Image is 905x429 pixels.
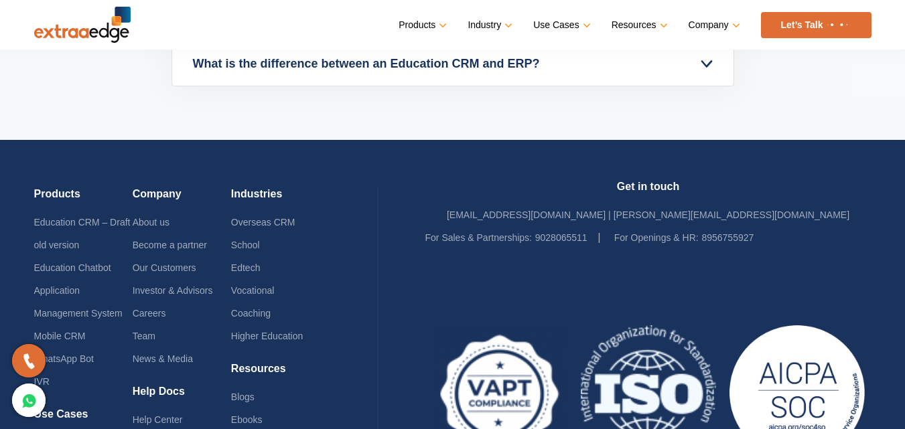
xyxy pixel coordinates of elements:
a: Education Chatbot [34,262,111,273]
a: Overseas CRM [231,217,295,228]
a: About us [133,217,169,228]
a: Vocational [231,285,275,296]
a: [EMAIL_ADDRESS][DOMAIN_NAME] | [PERSON_NAME][EMAIL_ADDRESS][DOMAIN_NAME] [447,209,849,220]
a: Application Management System [34,285,123,319]
a: Edtech [231,262,261,273]
h4: Company [133,187,231,211]
a: 9028065511 [535,232,587,243]
h4: Products [34,187,133,211]
a: Resources [612,15,665,35]
label: For Sales & Partnerships: [425,226,533,249]
a: Ebooks [231,414,263,425]
a: Coaching [231,308,271,319]
a: Team [133,331,155,341]
a: 8956755927 [701,232,754,243]
label: For Openings & HR: [614,226,699,249]
a: Our Customers [133,262,196,273]
a: Investor & Advisors [133,285,213,296]
a: Blogs [231,392,255,402]
a: Use Cases [533,15,587,35]
a: Careers [133,308,166,319]
h4: Get in touch [425,180,872,203]
a: Higher Education [231,331,303,341]
a: Education CRM – Draft old version [34,217,131,250]
h4: Industries [231,187,330,211]
a: Let’s Talk [761,12,872,38]
a: Help Center [133,414,183,425]
a: News & Media [133,353,193,364]
a: What is the difference between an Education CRM and ERP? [172,42,734,86]
h4: Help Docs [133,385,231,408]
a: WhatsApp Bot [34,353,94,364]
a: Products [399,15,444,35]
a: Industry [468,15,510,35]
a: Become a partner [133,240,207,250]
h4: Resources [231,362,330,385]
a: Mobile CRM [34,331,86,341]
a: School [231,240,260,250]
a: Company [689,15,738,35]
